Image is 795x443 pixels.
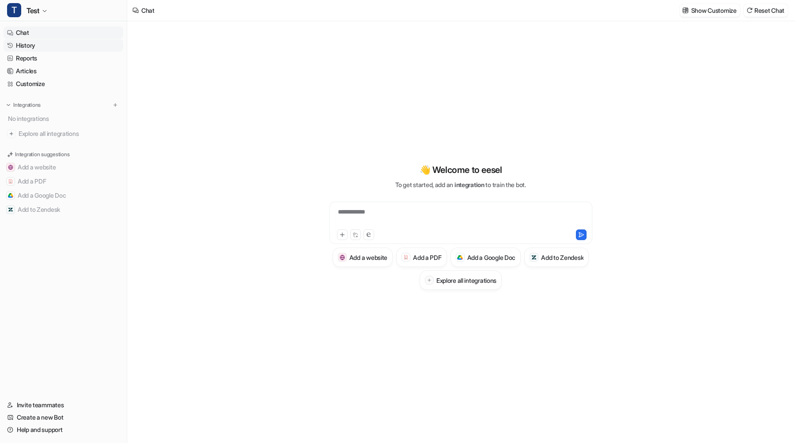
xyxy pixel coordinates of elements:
img: Add to Zendesk [8,207,13,212]
p: Show Customize [691,6,737,15]
h3: Explore all integrations [436,276,496,285]
span: Explore all integrations [19,127,120,141]
p: To get started, add an to train the bot. [395,180,526,189]
img: Add a PDF [403,255,409,260]
a: Customize [4,78,123,90]
a: Create a new Bot [4,411,123,424]
span: T [7,3,21,17]
img: Add a website [340,255,345,260]
p: Integration suggestions [15,150,69,158]
img: Add to Zendesk [531,255,537,260]
h3: Add to Zendesk [541,253,583,262]
button: Integrations [4,101,43,109]
img: Add a PDF [8,179,13,184]
button: Add a Google DocAdd a Google Doc [450,248,521,267]
button: Add a websiteAdd a website [4,160,123,174]
button: Add to ZendeskAdd to Zendesk [4,203,123,217]
button: Add a PDFAdd a PDF [396,248,447,267]
p: Integrations [13,101,41,109]
a: Reports [4,52,123,64]
span: Test [26,4,39,17]
img: Add a Google Doc [457,255,463,260]
button: Reset Chat [744,4,788,17]
div: No integrations [5,111,123,126]
div: Chat [141,6,155,15]
h3: Add a Google Doc [467,253,516,262]
img: Add a website [8,165,13,170]
button: Show Customize [680,4,740,17]
img: expand menu [5,102,11,108]
button: Explore all integrations [420,270,502,290]
a: Explore all integrations [4,128,123,140]
h3: Add a PDF [413,253,441,262]
a: Articles [4,65,123,77]
img: Add a Google Doc [8,193,13,198]
a: Help and support [4,424,123,436]
a: Invite teammates [4,399,123,411]
h3: Add a website [349,253,387,262]
img: customize [682,7,689,14]
a: History [4,39,123,52]
button: Add a Google DocAdd a Google Doc [4,188,123,203]
button: Add a PDFAdd a PDF [4,174,123,188]
p: 👋 Welcome to eesel [420,163,502,176]
img: menu_add.svg [112,102,118,108]
button: Add to ZendeskAdd to Zendesk [524,248,589,267]
img: explore all integrations [7,129,16,138]
img: reset [746,7,753,14]
a: Chat [4,26,123,39]
span: integration [454,181,485,188]
button: Add a websiteAdd a website [333,248,393,267]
